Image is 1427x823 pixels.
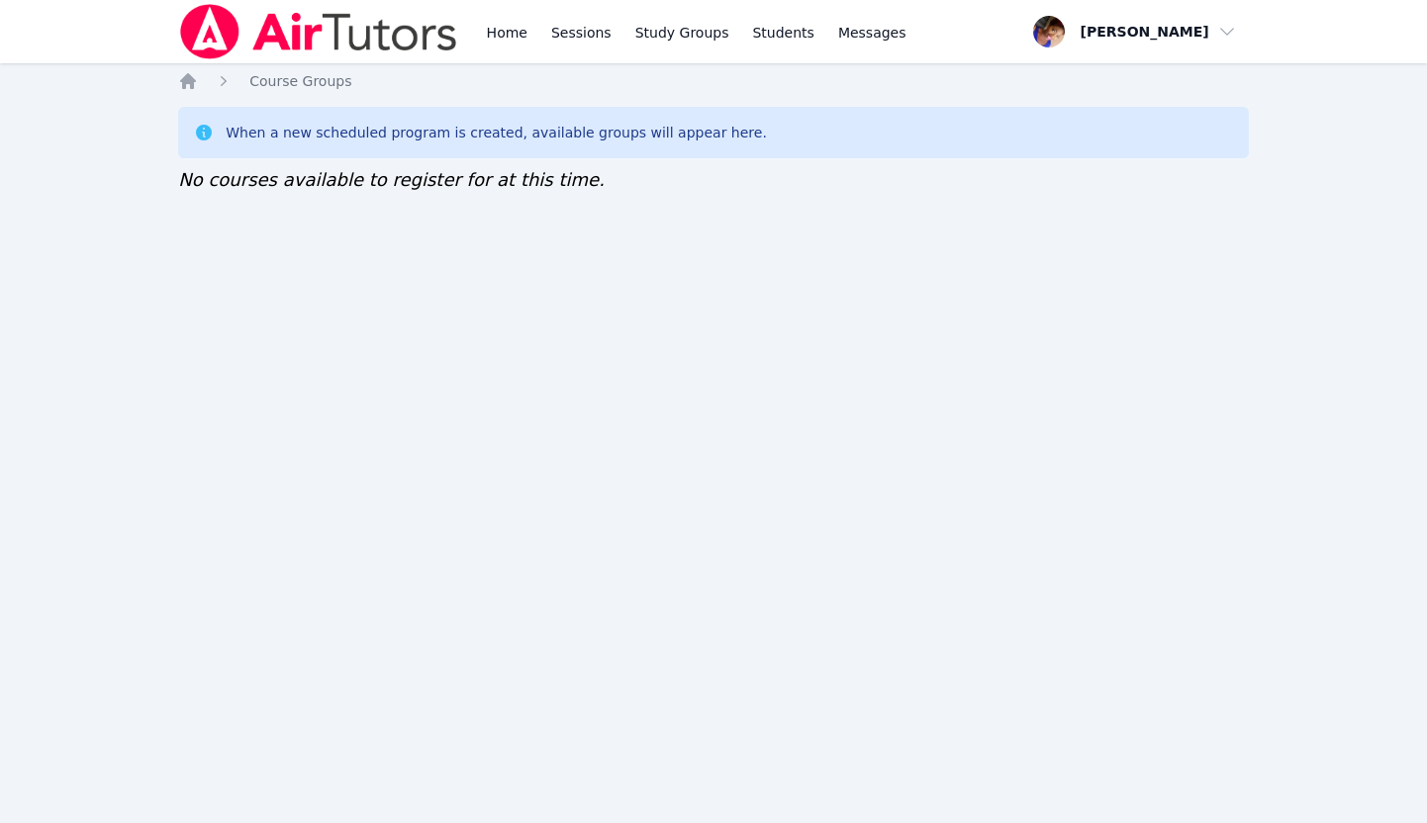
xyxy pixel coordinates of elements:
span: Course Groups [249,73,351,89]
img: Air Tutors [178,4,458,59]
span: Messages [838,23,906,43]
a: Course Groups [249,71,351,91]
div: When a new scheduled program is created, available groups will appear here. [226,123,767,142]
nav: Breadcrumb [178,71,1249,91]
span: No courses available to register for at this time. [178,169,605,190]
